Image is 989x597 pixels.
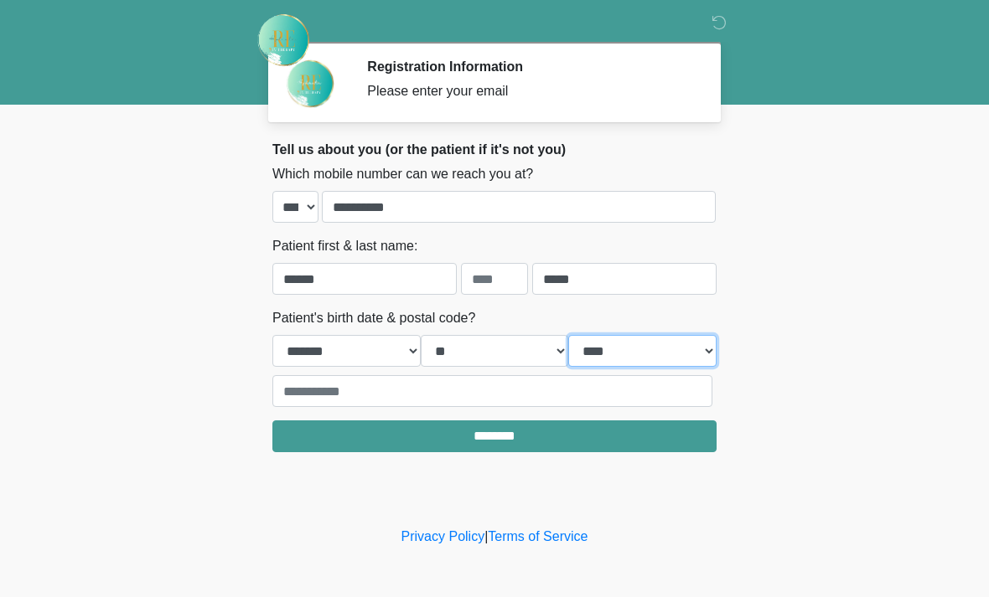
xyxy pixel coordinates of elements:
a: | [484,529,488,543]
label: Patient's birth date & postal code? [272,308,475,328]
label: Which mobile number can we reach you at? [272,164,533,184]
a: Terms of Service [488,529,588,543]
img: Agent Avatar [285,59,335,109]
h2: Tell us about you (or the patient if it's not you) [272,142,717,157]
label: Patient first & last name: [272,236,417,256]
img: Rehydrate Aesthetics & Wellness Logo [256,13,311,68]
a: Privacy Policy [401,529,485,543]
div: Please enter your email [367,81,691,101]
